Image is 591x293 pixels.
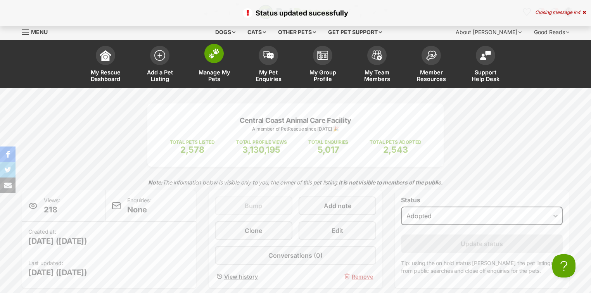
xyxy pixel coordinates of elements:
[577,9,581,15] span: 4
[359,69,394,82] span: My Team Members
[22,24,53,38] a: Menu
[209,48,219,59] img: manage-my-pets-icon-02211641906a0b7f246fdf0571729dbe1e7629f14944591b6c1af311fb30b64b.svg
[154,50,165,61] img: add-pet-listing-icon-0afa8454b4691262ce3f59096e99ab1cd57d4a30225e0717b998d2c9b9846f56.svg
[350,42,404,88] a: My Team Members
[305,69,340,82] span: My Group Profile
[251,69,286,82] span: My Pet Enquiries
[414,69,449,82] span: Member Resources
[458,42,513,88] a: Support Help Desk
[323,24,387,40] div: Get pet support
[100,50,111,61] img: dashboard-icon-eb2f2d2d3e046f16d808141f083e7271f6b2e854fb5c12c21221c1fb7104beca.svg
[197,69,232,82] span: Manage My Pets
[317,51,328,60] img: group-profile-icon-3fa3cf56718a62981997c0bc7e787c4b2cf8bcc04b72c1350f741eb67cf2f40e.svg
[8,8,583,18] p: Status updated sucessfully
[210,24,241,40] div: Dogs
[450,24,527,40] div: About [PERSON_NAME]
[480,51,491,60] img: help-desk-icon-fdf02630f3aa405de69fd3d07c3f3aa587a6932b1a1747fa1d2bba05be0121f9.svg
[187,42,241,88] a: Manage My Pets
[535,10,586,15] div: Closing message in
[31,29,48,35] span: Menu
[242,24,271,40] div: Cats
[263,51,274,60] img: pet-enquiries-icon-7e3ad2cf08bfb03b45e93fb7055b45f3efa6380592205ae92323e6603595dc1f.svg
[529,24,575,40] div: Good Reads
[133,42,187,88] a: Add a Pet Listing
[295,42,350,88] a: My Group Profile
[468,69,503,82] span: Support Help Desk
[273,24,321,40] div: Other pets
[372,50,382,60] img: team-members-icon-5396bd8760b3fe7c0b43da4ab00e1e3bb1a5d9ba89233759b79545d2d3fc5d0d.svg
[142,69,177,82] span: Add a Pet Listing
[426,50,437,61] img: member-resources-icon-8e73f808a243e03378d46382f2149f9095a855e16c252ad45f914b54edf8863c.svg
[78,42,133,88] a: My Rescue Dashboard
[404,42,458,88] a: Member Resources
[241,42,295,88] a: My Pet Enquiries
[552,254,575,277] iframe: Help Scout Beacon - Open
[88,69,123,82] span: My Rescue Dashboard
